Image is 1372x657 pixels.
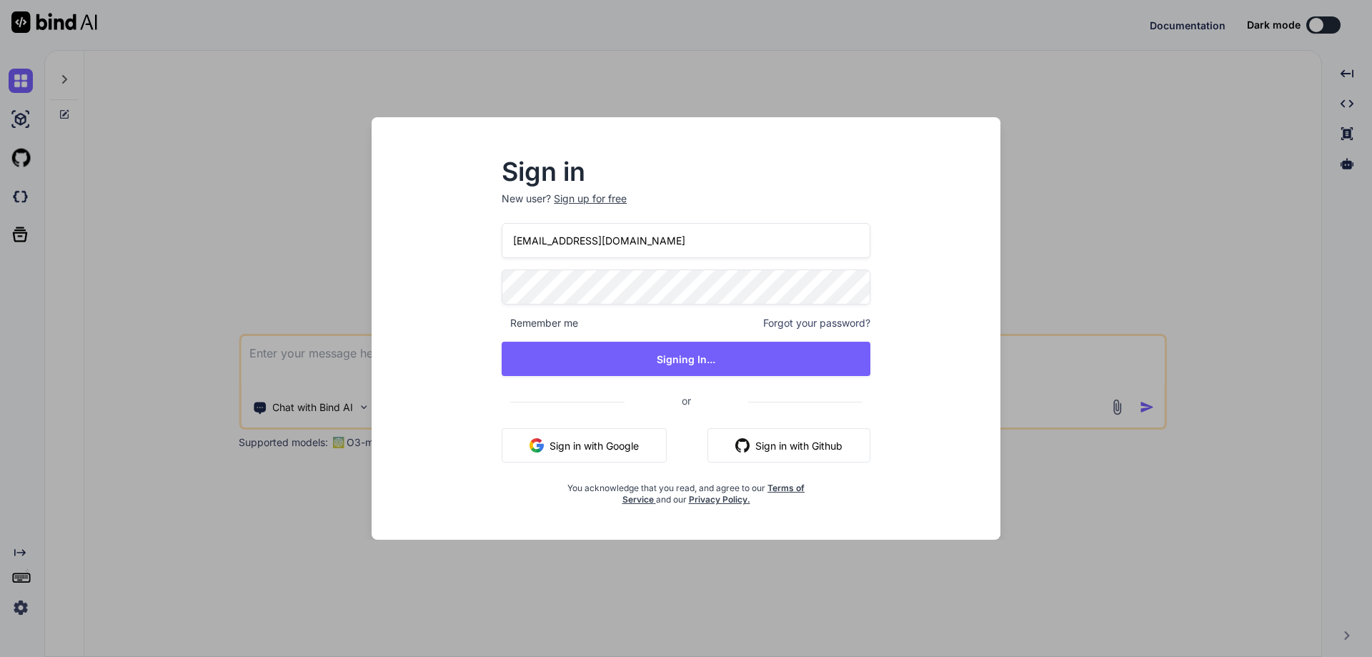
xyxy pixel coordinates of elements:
div: You acknowledge that you read, and agree to our and our [563,474,809,505]
span: Remember me [502,316,578,330]
img: google [530,438,544,453]
span: or [625,383,748,418]
span: Forgot your password? [763,316,870,330]
a: Privacy Policy. [689,494,750,505]
div: Sign up for free [554,192,627,206]
input: Login or Email [502,223,870,258]
button: Sign in with Github [707,428,870,463]
button: Signing In... [502,342,870,376]
h2: Sign in [502,160,870,183]
p: New user? [502,192,870,223]
img: github [735,438,750,453]
a: Terms of Service [622,483,805,505]
button: Sign in with Google [502,428,667,463]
